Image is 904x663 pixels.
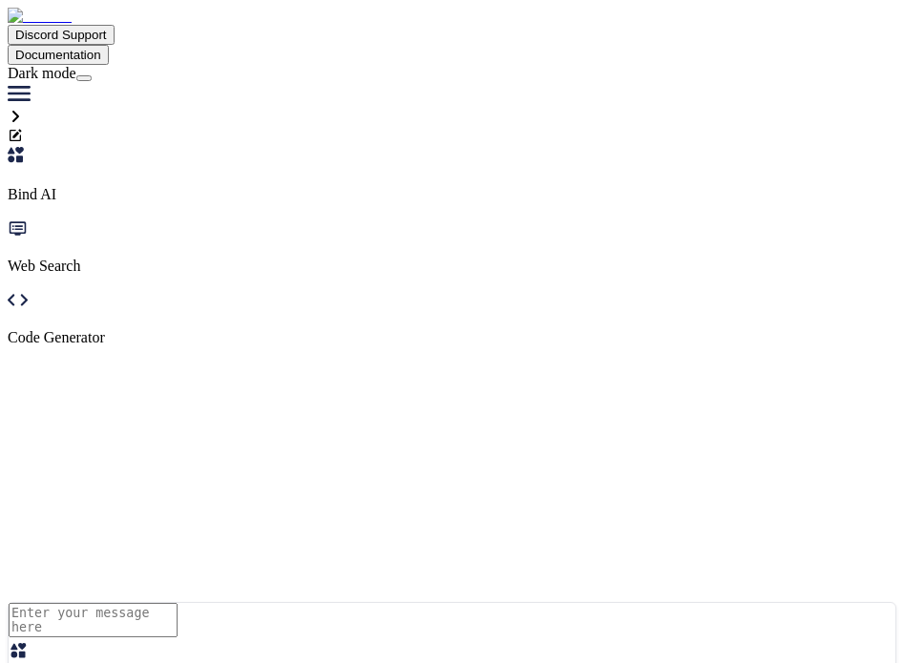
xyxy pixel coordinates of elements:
p: Bind AI [8,186,896,203]
img: Bind AI [8,8,72,25]
span: Dark mode [8,65,76,81]
p: Code Generator [8,329,896,346]
p: Web Search [8,258,896,275]
span: Discord Support [15,28,107,42]
span: Documentation [15,48,101,62]
button: Documentation [8,45,109,65]
button: Discord Support [8,25,115,45]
